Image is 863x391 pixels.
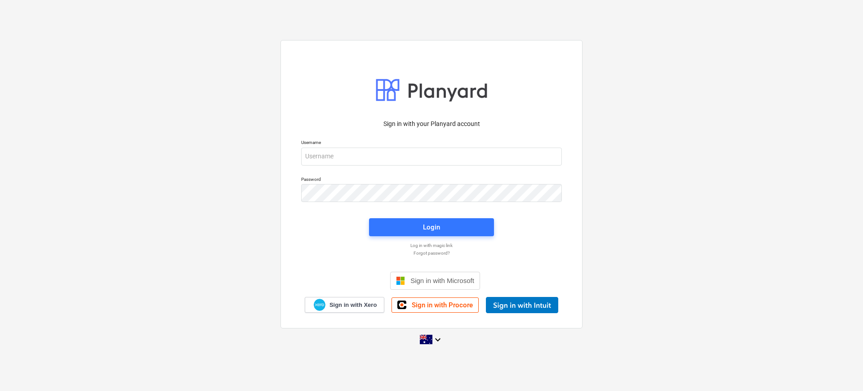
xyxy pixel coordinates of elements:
span: Sign in with Xero [329,301,377,309]
input: Username [301,148,562,166]
a: Sign in with Procore [391,297,479,313]
a: Forgot password? [297,250,566,256]
i: keyboard_arrow_down [432,334,443,345]
button: Login [369,218,494,236]
span: Sign in with Procore [412,301,473,309]
img: Xero logo [314,299,325,311]
p: Username [301,139,562,147]
p: Password [301,176,562,184]
p: Sign in with your Planyard account [301,119,562,129]
span: Sign in with Microsoft [410,277,474,284]
a: Log in with magic link [297,243,566,248]
img: Microsoft logo [396,276,405,285]
a: Sign in with Xero [305,297,385,313]
div: Login [423,221,440,233]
